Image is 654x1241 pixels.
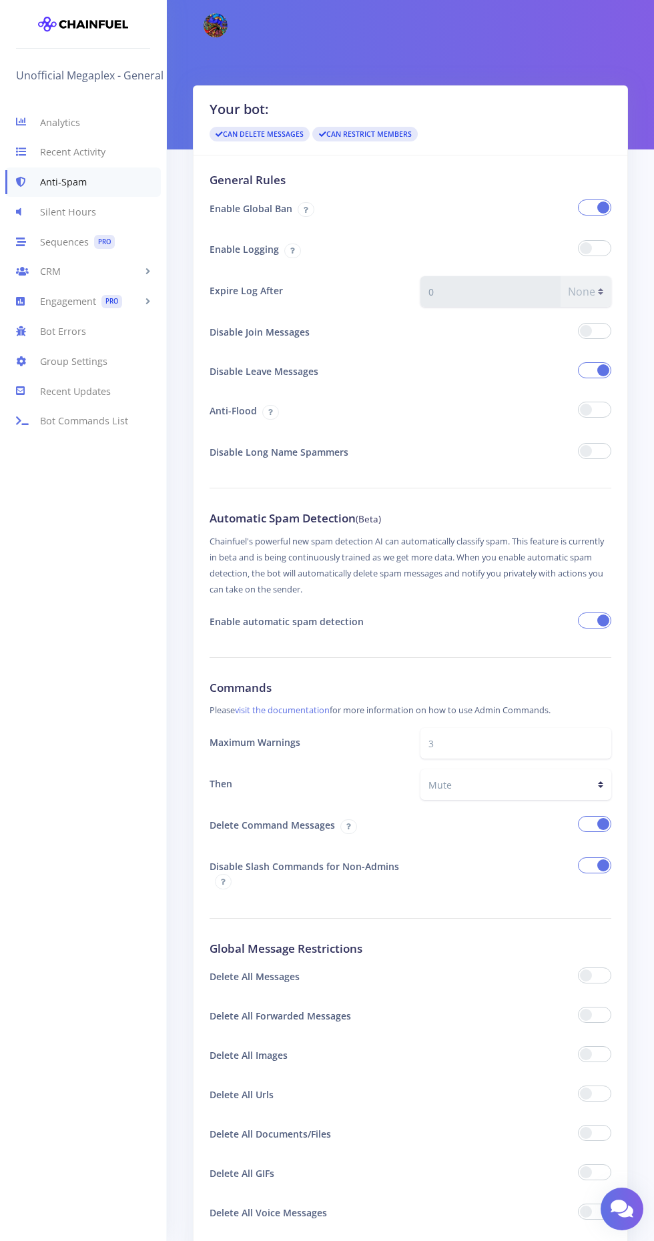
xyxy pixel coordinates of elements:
small: Chainfuel's powerful new spam detection AI can automatically classify spam. This feature is curre... [210,535,604,595]
label: Delete All Forwarded Messages [200,1001,410,1030]
h3: Commands [210,679,611,697]
label: Anti-Flood [200,396,410,427]
label: Delete All Urls [200,1080,410,1109]
a: visit the documentation [235,704,330,716]
img: chainfuel-logo [38,11,128,37]
label: Disable Join Messages [200,318,410,346]
span: Can Delete Messages [210,127,310,141]
h3: Automatic Spam Detection [210,510,611,527]
label: Disable Long Name Spammers [200,438,410,466]
label: Enable automatic spam detection [200,607,410,636]
a: Anti-Spam [5,167,161,197]
label: Delete All Voice Messages [200,1198,410,1227]
a: Unofficial Megaplex - General SFW Chat [16,65,222,86]
small: Please for more information on how to use Admin Commands. [210,704,551,716]
label: Delete Command Messages [200,811,410,841]
a: @Pajammers Photo [193,11,228,40]
input: eg 15, 30, 60 [420,276,561,307]
h3: Global Message Restrictions [210,940,611,957]
label: Enable Logging [200,235,410,266]
label: Delete All GIFs [200,1159,410,1188]
span: PRO [101,295,122,309]
span: Can Restrict Members [312,127,417,141]
img: @Pajammers Photo [204,13,228,37]
h3: General Rules [210,171,611,189]
input: e.g. - 3 [420,728,611,759]
label: Maximum Warnings [200,728,410,759]
small: (Beta) [356,512,381,525]
label: Delete All Images [200,1041,410,1070]
label: Delete All Messages [200,962,410,991]
label: Enable Global Ban [200,194,410,225]
label: Delete All Documents/Files [200,1120,410,1148]
span: PRO [94,235,115,249]
h2: Your bot: [210,99,611,119]
label: Then [200,769,410,800]
label: Expire Log After [200,276,410,307]
label: Disable Slash Commands for Non-Admins [200,852,410,897]
label: Disable Leave Messages [200,357,410,386]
